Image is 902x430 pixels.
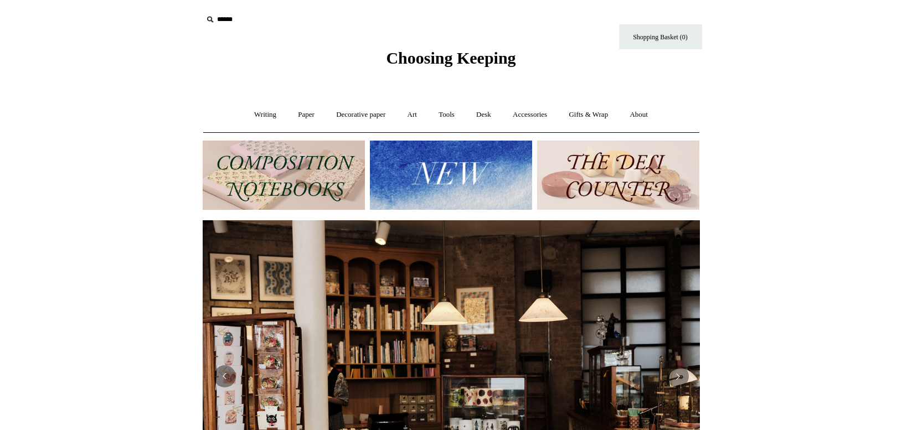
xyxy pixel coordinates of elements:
a: About [620,100,658,129]
img: 202302 Composition ledgers.jpg__PID:69722ee6-fa44-49dd-a067-31375e5d54ec [203,141,365,210]
a: Decorative paper [326,100,395,129]
a: Paper [288,100,324,129]
a: Gifts & Wrap [559,100,618,129]
a: Choosing Keeping [386,58,516,65]
a: Art [398,100,427,129]
a: Desk [466,100,501,129]
a: Shopping Basket (0) [619,24,702,49]
button: Previous [214,365,236,387]
button: Next [667,365,689,387]
a: Accessories [503,100,557,129]
a: Writing [244,100,286,129]
a: Tools [429,100,465,129]
img: New.jpg__PID:f73bdf93-380a-4a35-bcfe-7823039498e1 [370,141,532,210]
img: The Deli Counter [537,141,699,210]
span: Choosing Keeping [386,49,516,67]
